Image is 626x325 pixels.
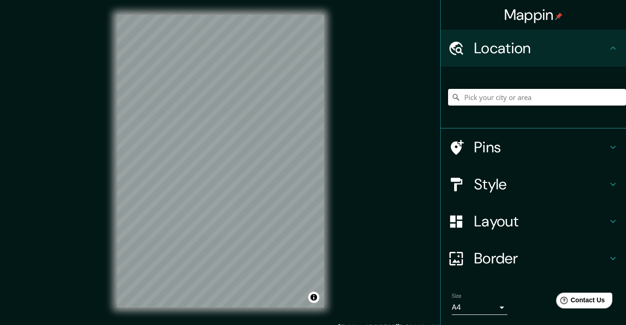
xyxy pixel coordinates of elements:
[452,300,507,315] div: A4
[474,212,607,231] h4: Layout
[308,292,319,303] button: Toggle attribution
[441,240,626,277] div: Border
[474,175,607,194] h4: Style
[474,138,607,156] h4: Pins
[474,39,607,57] h4: Location
[117,15,324,307] canvas: Map
[441,129,626,166] div: Pins
[441,30,626,67] div: Location
[452,292,462,300] label: Size
[448,89,626,106] input: Pick your city or area
[441,203,626,240] div: Layout
[555,12,563,20] img: pin-icon.png
[504,6,563,24] h4: Mappin
[441,166,626,203] div: Style
[474,249,607,268] h4: Border
[544,289,616,315] iframe: Help widget launcher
